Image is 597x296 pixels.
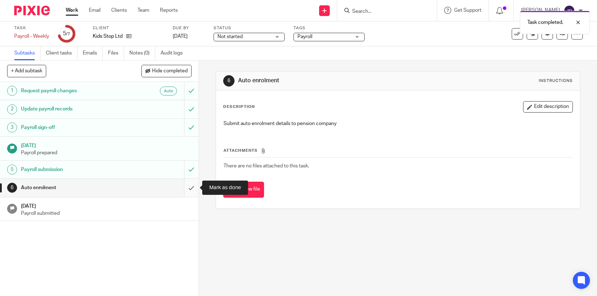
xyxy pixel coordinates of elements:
img: svg%3E [564,5,575,16]
span: Hide completed [152,68,188,74]
label: Status [214,25,285,31]
p: Task completed. [527,19,563,26]
h1: Payroll submission [21,164,125,175]
img: Pixie [14,6,50,15]
label: Client [93,25,164,31]
label: Tags [294,25,365,31]
label: Task [14,25,49,31]
a: Email [89,7,101,14]
a: Files [108,46,124,60]
button: Hide completed [141,65,192,77]
button: + Add subtask [7,65,46,77]
span: Attachments [224,149,258,152]
h1: Auto enrolment [238,77,413,84]
div: Auto [160,87,177,95]
button: Attach new file [223,182,264,198]
h1: Auto enrolment [21,182,125,193]
a: Audit logs [161,46,188,60]
a: Work [66,7,78,14]
p: Payroll prepared [21,149,192,156]
button: Edit description [523,101,573,113]
p: Submit auto enrolment details to pension company [224,120,573,127]
p: Kids Stop Ltd [93,33,123,40]
div: 5 [7,165,17,175]
div: 1 [7,86,17,96]
a: Client tasks [46,46,77,60]
small: /7 [66,32,70,36]
h1: Request payroll changes [21,85,125,96]
a: Notes (0) [129,46,155,60]
div: 5 [63,30,70,38]
div: 6 [7,183,17,193]
span: Not started [217,34,243,39]
p: Description [223,104,255,110]
div: 6 [223,75,235,87]
a: Subtasks [14,46,41,60]
h1: [DATE] [21,140,192,149]
span: There are no files attached to this task. [224,163,309,168]
span: Payroll [297,34,312,39]
a: Emails [83,46,103,60]
div: Instructions [539,78,573,84]
a: Reports [160,7,178,14]
span: [DATE] [173,34,188,39]
div: 2 [7,104,17,114]
h1: Payroll sign-off [21,122,125,133]
div: Payroll - Weekly [14,33,49,40]
label: Due by [173,25,205,31]
div: 3 [7,123,17,133]
a: Clients [111,7,127,14]
h1: [DATE] [21,201,192,210]
p: Payroll submitted [21,210,192,217]
a: Team [138,7,149,14]
h1: Update payroll records [21,104,125,114]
